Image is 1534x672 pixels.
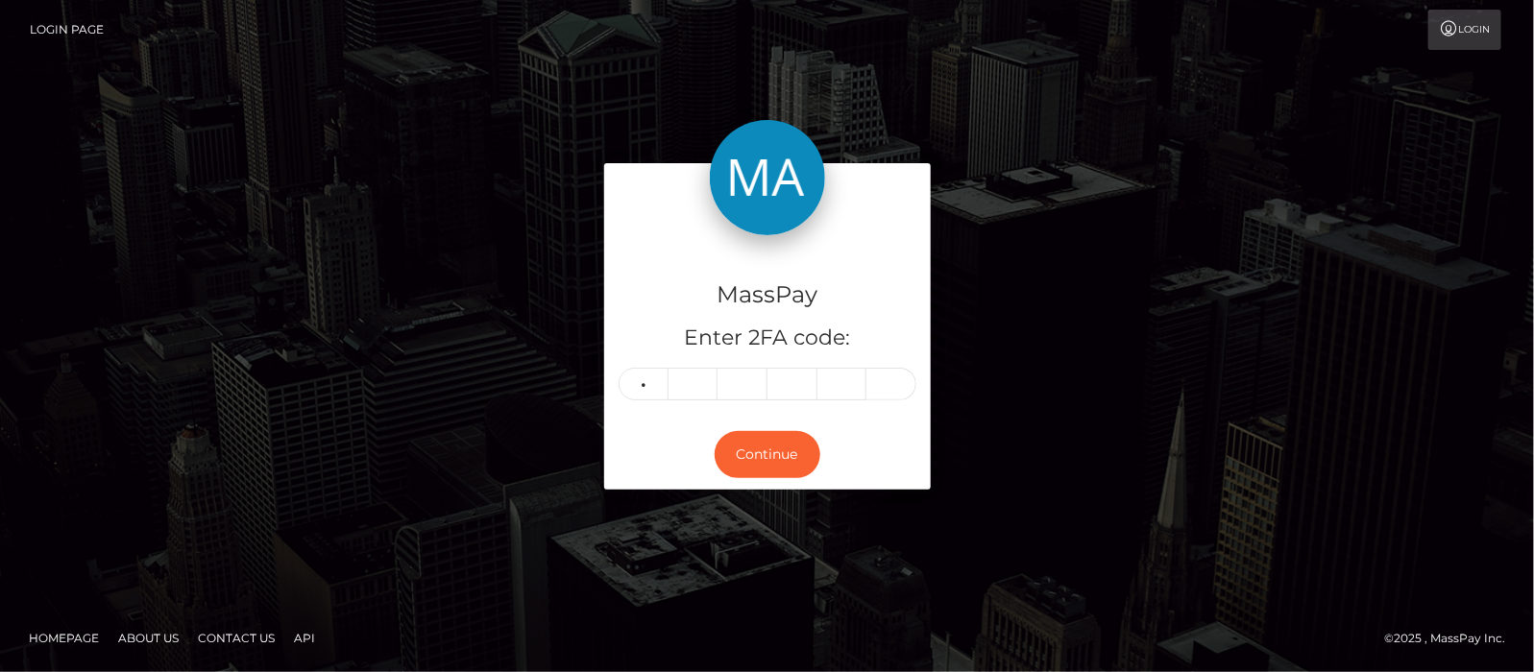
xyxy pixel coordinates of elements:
img: MassPay [710,120,825,235]
h5: Enter 2FA code: [619,324,916,353]
a: Login [1428,10,1501,50]
a: Homepage [21,623,107,653]
a: API [286,623,323,653]
a: Contact Us [190,623,282,653]
button: Continue [715,431,820,478]
a: About Us [110,623,186,653]
a: Login Page [30,10,104,50]
div: © 2025 , MassPay Inc. [1384,628,1520,649]
h4: MassPay [619,278,916,312]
